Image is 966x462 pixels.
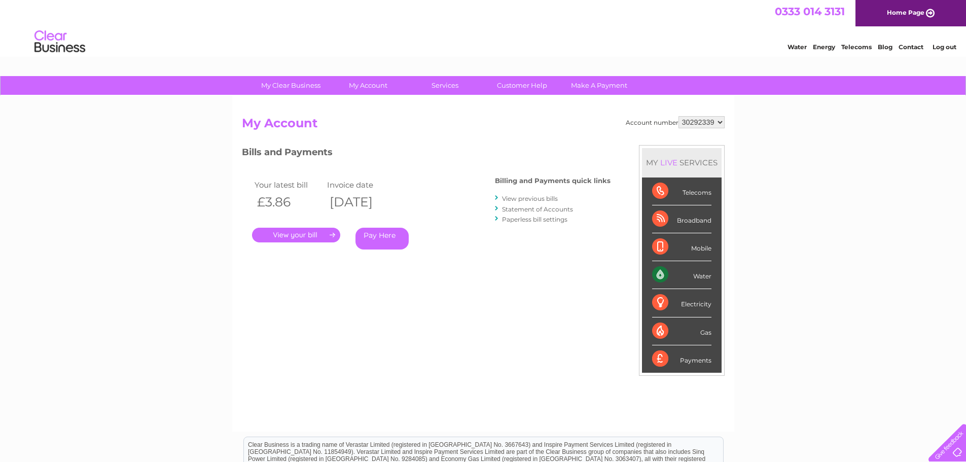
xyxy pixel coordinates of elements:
[652,289,711,317] div: Electricity
[403,76,487,95] a: Services
[652,233,711,261] div: Mobile
[775,5,845,18] a: 0333 014 3131
[480,76,564,95] a: Customer Help
[326,76,410,95] a: My Account
[642,148,722,177] div: MY SERVICES
[652,317,711,345] div: Gas
[652,205,711,233] div: Broadband
[242,116,725,135] h2: My Account
[242,145,611,163] h3: Bills and Payments
[652,261,711,289] div: Water
[899,43,923,51] a: Contact
[933,43,956,51] a: Log out
[249,76,333,95] a: My Clear Business
[252,228,340,242] a: .
[557,76,641,95] a: Make A Payment
[355,228,409,250] a: Pay Here
[788,43,807,51] a: Water
[244,6,723,49] div: Clear Business is a trading name of Verastar Limited (registered in [GEOGRAPHIC_DATA] No. 3667643...
[652,177,711,205] div: Telecoms
[841,43,872,51] a: Telecoms
[652,345,711,373] div: Payments
[502,195,558,202] a: View previous bills
[252,178,325,192] td: Your latest bill
[626,116,725,128] div: Account number
[495,177,611,185] h4: Billing and Payments quick links
[878,43,892,51] a: Blog
[502,216,567,223] a: Paperless bill settings
[502,205,573,213] a: Statement of Accounts
[658,158,679,167] div: LIVE
[813,43,835,51] a: Energy
[252,192,325,212] th: £3.86
[325,192,398,212] th: [DATE]
[34,26,86,57] img: logo.png
[325,178,398,192] td: Invoice date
